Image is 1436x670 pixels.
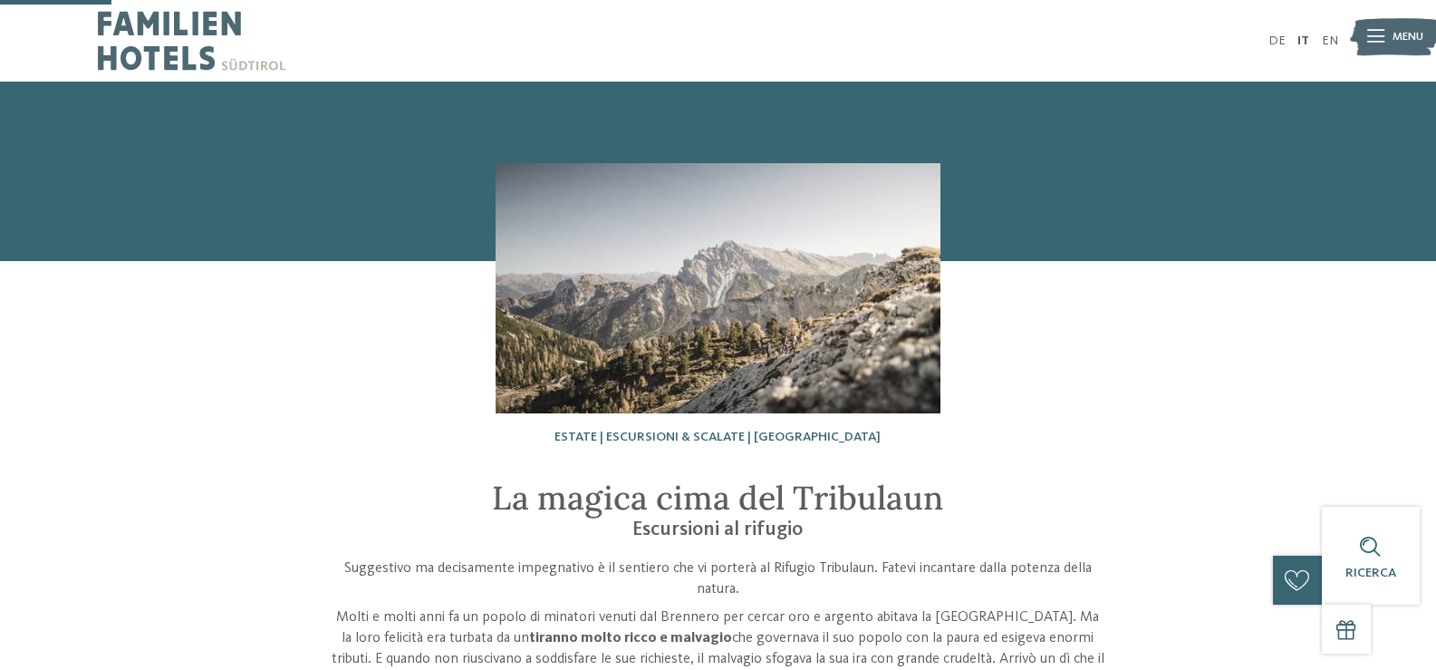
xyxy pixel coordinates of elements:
a: IT [1297,34,1309,47]
strong: tiranno molto ricco e malvagio [529,631,732,646]
a: DE [1268,34,1286,47]
span: Estate | Escursioni & scalate | [GEOGRAPHIC_DATA] [554,431,881,443]
span: La magica cima del Tribulaun [492,477,943,519]
span: Ricerca [1345,567,1396,579]
a: EN [1322,34,1338,47]
img: Escursione al Rifugio Tribulaun [496,163,940,413]
p: Suggestivo ma decisamente impegnativo è il sentiero che vi porterà al Rifugio Tribulaun. Fatevi i... [331,558,1106,599]
span: Menu [1393,29,1423,45]
span: Escursioni al rifugio [632,519,803,539]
